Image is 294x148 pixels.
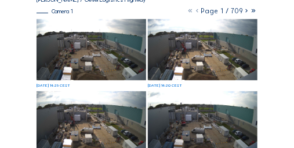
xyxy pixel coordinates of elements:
[148,19,257,80] img: image_53730399
[37,83,70,87] div: [DATE] 14:25 CEST
[148,83,182,87] div: [DATE] 14:20 CEST
[201,7,244,15] span: Page 1 / 709
[37,19,146,80] img: image_53730537
[37,9,72,14] div: Camera 1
